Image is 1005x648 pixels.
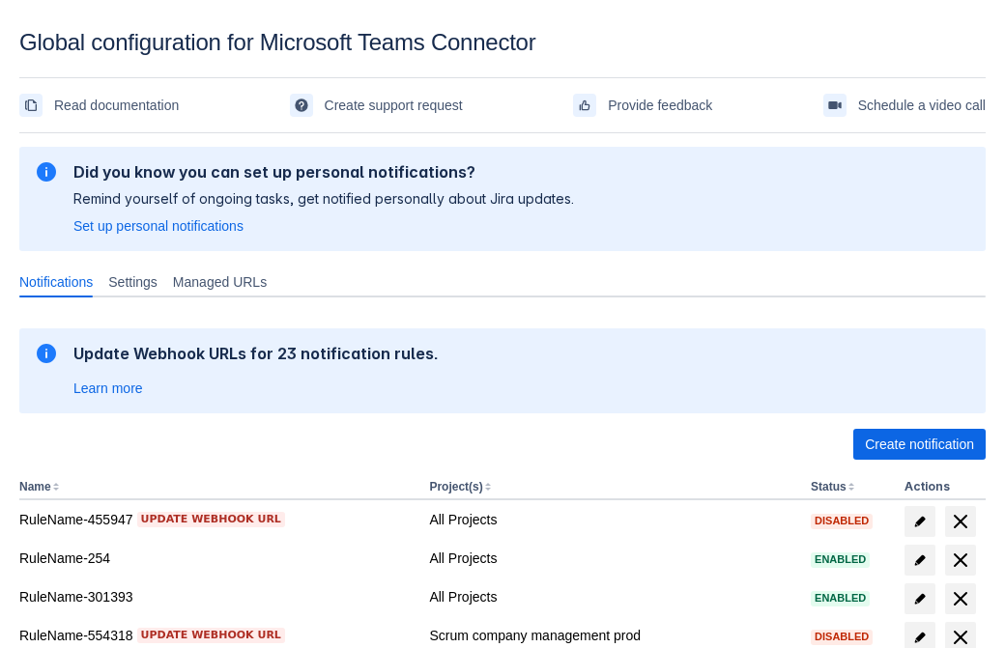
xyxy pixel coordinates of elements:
[897,475,986,500] th: Actions
[19,587,414,606] div: RuleName-301393
[73,216,244,236] a: Set up personal notifications
[73,344,439,363] h2: Update Webhook URLs for 23 notification rules.
[949,549,972,572] span: delete
[949,510,972,533] span: delete
[35,342,58,365] span: information
[19,510,414,529] div: RuleName-455947
[429,626,795,645] div: Scrum company management prod
[325,90,463,121] span: Create support request
[811,632,873,642] span: Disabled
[577,98,592,113] span: feedback
[73,379,143,398] a: Learn more
[429,587,795,606] div: All Projects
[173,272,267,292] span: Managed URLs
[19,549,414,568] div: RuleName-254
[19,90,179,121] a: Read documentation
[811,516,873,526] span: Disabled
[811,593,870,604] span: Enabled
[141,628,281,643] span: Update webhook URL
[54,90,179,121] span: Read documentation
[73,162,574,182] h2: Did you know you can set up personal notifications?
[23,98,39,113] span: documentation
[429,510,795,529] div: All Projects
[73,189,574,209] p: Remind yourself of ongoing tasks, get notified personally about Jira updates.
[912,630,928,645] span: edit
[294,98,309,113] span: support
[865,429,974,460] span: Create notification
[823,90,986,121] a: Schedule a video call
[608,90,712,121] span: Provide feedback
[19,626,414,645] div: RuleName-554318
[853,429,986,460] button: Create notification
[19,480,51,493] button: Name
[949,587,972,610] span: delete
[141,512,281,527] span: Update webhook URL
[108,272,158,292] span: Settings
[35,160,58,183] span: information
[912,514,928,529] span: edit
[811,480,847,493] button: Status
[429,480,482,493] button: Project(s)
[290,90,463,121] a: Create support request
[912,591,928,606] span: edit
[912,552,928,568] span: edit
[827,98,843,113] span: videoCall
[858,90,986,121] span: Schedule a video call
[429,549,795,568] div: All Projects
[19,29,986,56] div: Global configuration for Microsoft Teams Connector
[573,90,712,121] a: Provide feedback
[19,272,93,292] span: Notifications
[811,554,870,565] span: Enabled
